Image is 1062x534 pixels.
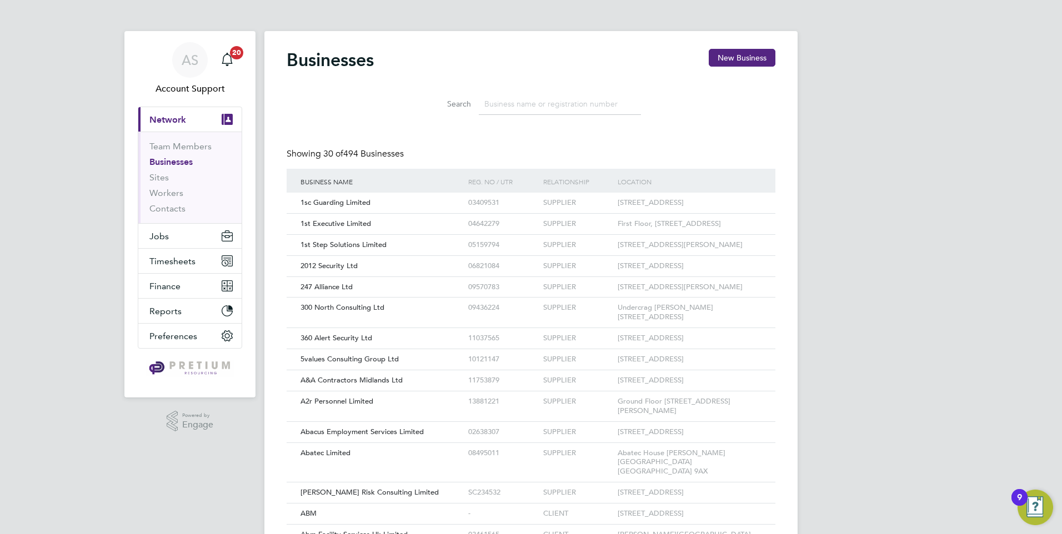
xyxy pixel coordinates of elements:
div: 09436224 [465,298,540,318]
h2: Businesses [287,49,374,71]
span: Timesheets [149,256,196,266]
div: 09570783 [465,277,540,298]
div: Reg. No / UTR [465,169,540,194]
span: Network [149,114,186,125]
span: Finance [149,281,181,291]
button: New Business [709,49,775,67]
a: [PERSON_NAME] Risk Consulting LimitedSC234532SUPPLIER[STREET_ADDRESS] [298,482,764,491]
div: [STREET_ADDRESS] [615,503,764,524]
span: Preferences [149,331,197,341]
div: Showing [287,148,406,160]
span: 360 Alert Security Ltd [300,333,372,342]
span: Reports [149,306,182,316]
a: 300 North Consulting Ltd09436224SUPPLIERUndercrag [PERSON_NAME][STREET_ADDRESS] [298,297,764,306]
a: 1sc Guarding Limited03409531SUPPLIER[STREET_ADDRESS] [298,192,764,201]
span: 247 Alliance Ltd [300,282,353,291]
button: Timesheets [138,249,242,273]
a: Workers [149,188,183,198]
div: SUPPLIER [540,443,615,464]
div: 9 [1017,497,1022,512]
button: Jobs [138,224,242,248]
a: Team Members [149,141,212,152]
span: 20 [230,46,243,59]
span: 494 Businesses [323,148,404,159]
a: 247 Alliance Ltd09570783SUPPLIER[STREET_ADDRESS][PERSON_NAME] [298,276,764,286]
input: Business name or registration number [479,93,641,115]
div: SUPPLIER [540,370,615,391]
div: 06821084 [465,256,540,276]
span: [PERSON_NAME] Risk Consulting Limited [300,487,439,497]
div: [STREET_ADDRESS][PERSON_NAME] [615,235,764,255]
div: Abatec House [PERSON_NAME][GEOGRAPHIC_DATA] [GEOGRAPHIC_DATA] 9AX [615,443,764,482]
img: pretium-logo-retina.png [146,360,233,377]
div: 08495011 [465,443,540,464]
a: 1st Executive Limited04642279SUPPLIERFirst Floor, [STREET_ADDRESS] [298,213,764,223]
div: [STREET_ADDRESS] [615,482,764,503]
div: 03409531 [465,193,540,213]
div: [STREET_ADDRESS] [615,328,764,349]
div: Business Name [298,169,465,194]
button: Reports [138,299,242,323]
span: A2r Personnel Limited [300,396,373,406]
span: Abacus Employment Services Limited [300,427,424,436]
a: ABM-CLIENT[STREET_ADDRESS] [298,503,764,512]
button: Network [138,107,242,132]
a: Abatec Limited08495011SUPPLIERAbatec House [PERSON_NAME][GEOGRAPHIC_DATA] [GEOGRAPHIC_DATA] 9AX [298,442,764,452]
span: AS [182,53,198,67]
div: [STREET_ADDRESS] [615,256,764,276]
div: CLIENT [540,503,615,524]
div: 02638307 [465,422,540,442]
div: Network [138,132,242,223]
button: Finance [138,274,242,298]
div: SUPPLIER [540,256,615,276]
a: Sites [149,172,169,183]
span: A&A Contractors Midlands Ltd [300,375,403,385]
div: Undercrag [PERSON_NAME][STREET_ADDRESS] [615,298,764,328]
div: 10121147 [465,349,540,370]
div: 04642279 [465,214,540,234]
span: Engage [182,420,213,430]
div: 11037565 [465,328,540,349]
div: [STREET_ADDRESS] [615,193,764,213]
a: Abm Facility Services Uk Limited03461565CLIENT[PERSON_NAME][GEOGRAPHIC_DATA] [STREET_ADDRESS] [298,524,764,533]
a: 5values Consulting Group Ltd10121147SUPPLIER[STREET_ADDRESS] [298,349,764,358]
div: SUPPLIER [540,277,615,298]
span: 1sc Guarding Limited [300,198,370,207]
span: 2012 Security Ltd [300,261,358,270]
div: Relationship [540,169,615,194]
div: SUPPLIER [540,214,615,234]
div: [STREET_ADDRESS] [615,349,764,370]
div: SUPPLIER [540,328,615,349]
div: SUPPLIER [540,422,615,442]
div: Ground Floor [STREET_ADDRESS][PERSON_NAME] [615,391,764,421]
a: A2r Personnel Limited13881221SUPPLIERGround Floor [STREET_ADDRESS][PERSON_NAME] [298,391,764,400]
a: 2012 Security Ltd06821084SUPPLIER[STREET_ADDRESS] [298,255,764,265]
nav: Main navigation [124,31,256,397]
span: Abatec Limited [300,448,350,457]
div: SUPPLIER [540,193,615,213]
div: [STREET_ADDRESS][PERSON_NAME] [615,277,764,298]
div: 11753879 [465,370,540,391]
span: 30 of [323,148,343,159]
a: Businesses [149,157,193,167]
a: ASAccount Support [138,42,242,95]
div: [STREET_ADDRESS] [615,370,764,391]
span: 1st Executive Limited [300,219,371,228]
button: Preferences [138,324,242,348]
a: Contacts [149,203,186,214]
div: 05159794 [465,235,540,255]
a: 20 [216,42,238,78]
div: 13881221 [465,391,540,412]
span: ABM [300,508,317,518]
a: 360 Alert Security Ltd11037565SUPPLIER[STREET_ADDRESS] [298,328,764,337]
a: Powered byEngage [167,411,214,432]
div: SC234532 [465,482,540,503]
div: First Floor, [STREET_ADDRESS] [615,214,764,234]
label: Search [421,99,471,109]
div: SUPPLIER [540,349,615,370]
a: Abacus Employment Services Limited02638307SUPPLIER[STREET_ADDRESS] [298,421,764,431]
div: SUPPLIER [540,482,615,503]
span: 300 North Consulting Ltd [300,303,384,312]
span: 5values Consulting Group Ltd [300,354,399,364]
div: Location [615,169,764,194]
